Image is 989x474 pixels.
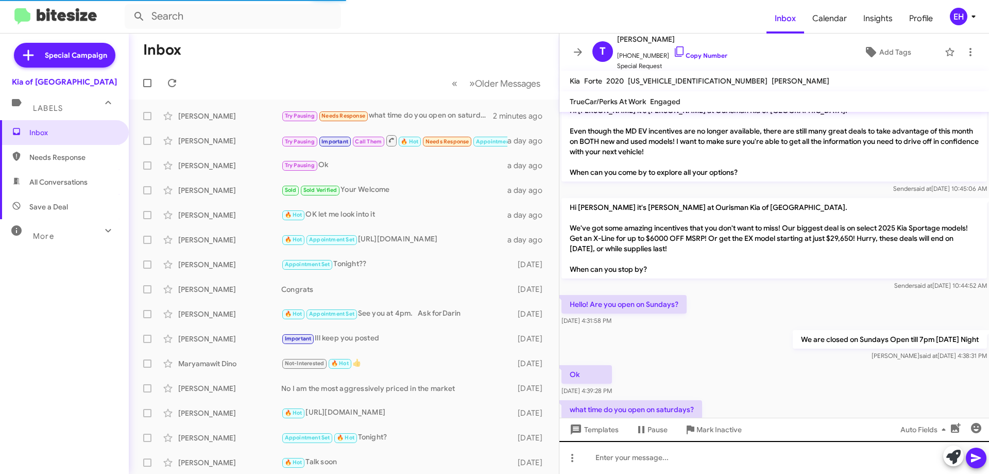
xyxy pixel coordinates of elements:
[281,234,507,246] div: [URL][DOMAIN_NAME]
[570,76,580,86] span: Kia
[513,358,551,369] div: [DATE]
[337,434,354,441] span: 🔥 Hot
[513,259,551,270] div: [DATE]
[561,317,611,324] span: [DATE] 4:31:58 PM
[29,177,88,187] span: All Conversations
[281,333,513,345] div: Ill keep you posted
[29,127,117,138] span: Inbox
[178,408,281,418] div: [PERSON_NAME]
[793,330,987,349] p: We are closed on Sundays Open till 7pm [DATE] Night
[507,136,551,146] div: a day ago
[513,433,551,443] div: [DATE]
[281,308,513,320] div: See you at 4pm. Ask forDarin
[425,138,469,145] span: Needs Response
[507,185,551,195] div: a day ago
[476,138,521,145] span: Appointment Set
[696,420,742,439] span: Mark Inactive
[285,261,330,268] span: Appointment Set
[285,459,302,466] span: 🔥 Hot
[285,360,325,367] span: Not-Interested
[570,97,646,106] span: TrueCar/Perks At Work
[45,50,107,60] span: Special Campaign
[900,420,950,439] span: Auto Fields
[178,259,281,270] div: [PERSON_NAME]
[33,232,54,241] span: More
[627,420,676,439] button: Pause
[29,152,117,162] span: Needs Response
[14,43,115,68] a: Special Campaign
[355,138,382,145] span: Call Them
[561,387,612,395] span: [DATE] 4:39:28 PM
[561,295,687,314] p: Hello! Are you open on Sundays?
[919,352,937,359] span: said at
[914,282,932,289] span: said at
[178,284,281,295] div: [PERSON_NAME]
[178,111,281,121] div: [PERSON_NAME]
[584,76,602,86] span: Forte
[178,185,281,195] div: [PERSON_NAME]
[561,365,612,384] p: Ok
[303,187,337,193] span: Sold Verified
[628,76,768,86] span: [US_VEHICLE_IDENTIFICATION_NUMBER]
[676,420,750,439] button: Mark Inactive
[309,236,354,243] span: Appointment Set
[507,210,551,220] div: a day ago
[513,334,551,344] div: [DATE]
[285,162,315,169] span: Try Pausing
[281,383,513,394] div: No I am the most aggressively priced in the market
[178,210,281,220] div: [PERSON_NAME]
[321,112,365,119] span: Needs Response
[178,235,281,245] div: [PERSON_NAME]
[281,110,493,122] div: what time do you open on saturdays?
[452,77,457,90] span: «
[285,236,302,243] span: 🔥 Hot
[559,420,627,439] button: Templates
[766,4,804,34] a: Inbox
[281,258,513,270] div: Tonight??
[950,8,967,25] div: EH
[178,383,281,394] div: [PERSON_NAME]
[321,138,348,145] span: Important
[281,284,513,295] div: Congrats
[285,335,312,342] span: Important
[281,159,507,171] div: Ok
[507,160,551,171] div: a day ago
[872,352,987,359] span: [PERSON_NAME] [DATE] 4:38:31 PM
[285,112,315,119] span: Try Pausing
[125,4,341,29] input: Search
[331,360,349,367] span: 🔥 Hot
[834,43,940,61] button: Add Tags
[493,111,551,121] div: 2 minutes ago
[463,73,547,94] button: Next
[650,97,680,106] span: Engaged
[772,76,829,86] span: [PERSON_NAME]
[561,400,702,419] p: what time do you open on saturdays?
[285,310,302,317] span: 🔥 Hot
[281,209,507,221] div: OK let me look into it
[513,408,551,418] div: [DATE]
[29,202,68,212] span: Save a Deal
[178,433,281,443] div: [PERSON_NAME]
[178,358,281,369] div: Maryamawit Dino
[285,211,302,218] span: 🔥 Hot
[281,184,507,196] div: Your Welcome
[617,61,727,71] span: Special Request
[178,457,281,468] div: [PERSON_NAME]
[281,134,507,147] div: Inbound Call
[804,4,855,34] a: Calendar
[901,4,941,34] a: Profile
[178,334,281,344] div: [PERSON_NAME]
[446,73,547,94] nav: Page navigation example
[475,78,540,89] span: Older Messages
[281,456,513,468] div: Talk soon
[33,104,63,113] span: Labels
[401,138,418,145] span: 🔥 Hot
[855,4,901,34] a: Insights
[894,282,987,289] span: Sender [DATE] 10:44:52 AM
[285,187,297,193] span: Sold
[941,8,978,25] button: EH
[561,101,987,182] p: Hi [PERSON_NAME] it's [PERSON_NAME] at Ourisman Kia of [GEOGRAPHIC_DATA]. Even though the MD EV i...
[178,309,281,319] div: [PERSON_NAME]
